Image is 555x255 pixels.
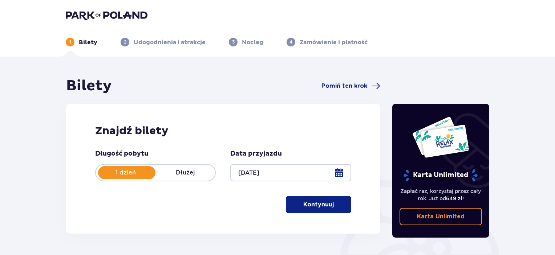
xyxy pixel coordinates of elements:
[232,39,235,45] p: 3
[134,38,206,46] p: Udogodnienia i atrakcje
[66,10,147,20] img: Park of Poland logo
[242,38,263,46] p: Nocleg
[124,39,126,45] p: 2
[95,124,351,138] h2: Znajdź bilety
[289,39,292,45] p: 4
[95,149,149,158] p: Długość pobytu
[96,169,155,177] p: 1 dzień
[303,201,334,209] p: Kontynuuj
[412,116,470,158] img: Dwie karty całoroczne do Suntago z napisem 'UNLIMITED RELAX', na białym tle z tropikalnymi liśćmi...
[121,38,206,46] div: 2Udogodnienia i atrakcje
[400,208,482,225] a: Karta Unlimited
[230,149,282,158] p: Data przyjazdu
[69,39,71,45] p: 1
[66,77,112,95] h1: Bilety
[287,38,368,46] div: 4Zamówienie i płatność
[403,169,478,182] p: Karta Unlimited
[286,196,351,213] button: Kontynuuj
[155,169,215,177] p: Dłużej
[400,188,482,202] p: Zapłać raz, korzystaj przez cały rok. Już od !
[321,82,367,90] span: Pomiń ten krok
[446,196,462,201] span: 649 zł
[300,38,368,46] p: Zamówienie i płatność
[79,38,97,46] p: Bilety
[417,213,465,221] p: Karta Unlimited
[66,38,97,46] div: 1Bilety
[229,38,263,46] div: 3Nocleg
[321,82,380,90] a: Pomiń ten krok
